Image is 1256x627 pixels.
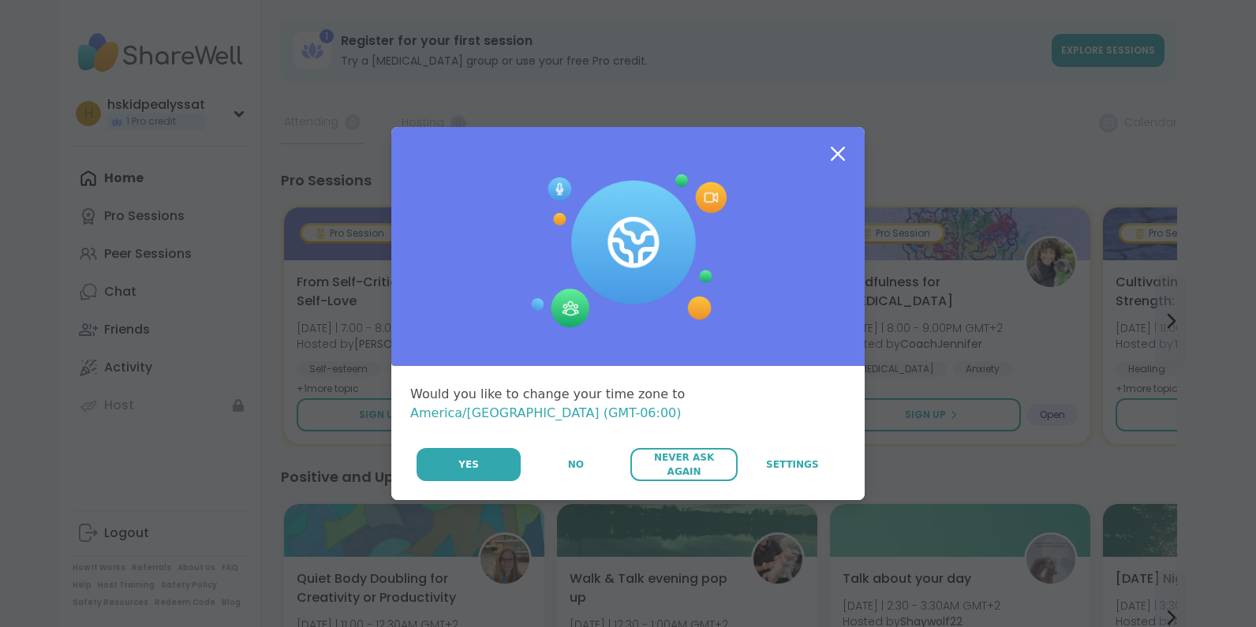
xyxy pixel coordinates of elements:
button: Never Ask Again [630,448,737,481]
span: America/[GEOGRAPHIC_DATA] (GMT-06:00) [410,405,682,420]
span: Never Ask Again [638,450,729,479]
span: No [568,457,584,472]
span: Settings [766,457,819,472]
button: Yes [417,448,521,481]
a: Settings [739,448,846,481]
button: No [522,448,629,481]
div: Would you like to change your time zone to [410,385,846,423]
img: Session Experience [529,174,727,329]
span: Yes [458,457,479,472]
